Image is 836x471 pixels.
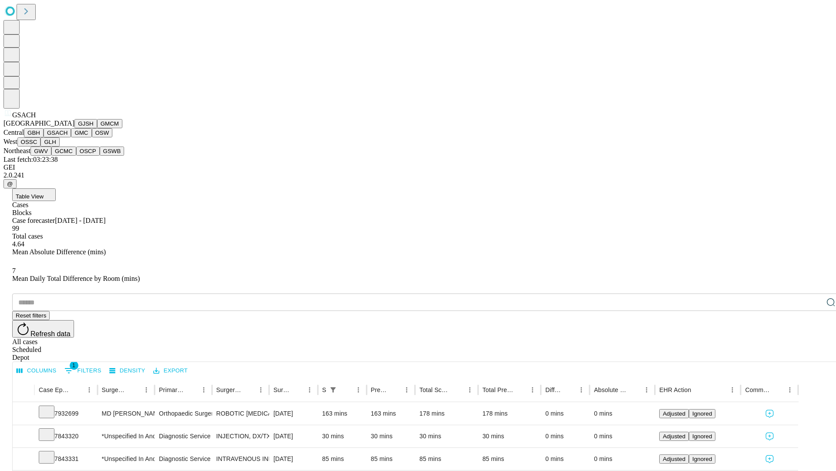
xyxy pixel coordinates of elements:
button: Sort [514,384,526,396]
span: 7 [12,267,16,274]
span: Central [3,129,24,136]
span: Ignored [692,410,712,417]
button: @ [3,179,17,188]
div: 85 mins [371,448,411,470]
button: Menu [575,384,587,396]
span: [DATE] - [DATE] [55,217,105,224]
button: OSW [92,128,113,137]
button: Sort [563,384,575,396]
div: Comments [745,386,770,393]
span: Mean Absolute Difference (mins) [12,248,106,256]
div: 1 active filter [327,384,339,396]
button: Sort [291,384,303,396]
button: Menu [352,384,364,396]
div: Difference [545,386,562,393]
span: Mean Daily Total Difference by Room (mins) [12,275,140,282]
span: Reset filters [16,312,46,319]
div: ROBOTIC [MEDICAL_DATA] KNEE TOTAL [216,403,265,425]
button: Menu [140,384,152,396]
div: 30 mins [482,425,537,447]
span: West [3,138,17,145]
div: EHR Action [659,386,691,393]
button: Expand [17,452,30,467]
button: Sort [388,384,401,396]
button: Sort [71,384,83,396]
div: 178 mins [482,403,537,425]
button: Expand [17,429,30,444]
div: 163 mins [371,403,411,425]
button: Menu [726,384,738,396]
div: INJECTION, DX/TX/PROPHYLAXIS, IM OR SUBQ [216,425,265,447]
button: OSSC [17,137,41,147]
button: Menu [255,384,267,396]
button: Menu [640,384,653,396]
button: Table View [12,188,56,201]
span: GSACH [12,111,36,119]
button: Ignored [689,409,715,418]
span: Adjusted [663,410,685,417]
div: 30 mins [371,425,411,447]
button: Show filters [62,364,104,378]
button: Sort [628,384,640,396]
button: Expand [17,406,30,422]
div: 0 mins [594,448,651,470]
div: Total Scheduled Duration [419,386,451,393]
div: 85 mins [322,448,362,470]
button: Sort [185,384,198,396]
button: GLH [40,137,59,147]
div: Diagnostic Service [159,425,207,447]
span: Table View [16,193,44,200]
button: Sort [128,384,140,396]
button: Density [107,364,148,378]
div: Absolute Difference [594,386,627,393]
div: INTRAVENOUS INFUSION, FOR THERAPY, PROPHYLAXIS, OR DIAGNOSIS; INITIAL, UP TO 1 HOUR [216,448,265,470]
button: OSCP [76,147,100,156]
div: GEI [3,164,833,171]
button: Reset filters [12,311,50,320]
button: Ignored [689,432,715,441]
span: Ignored [692,433,712,440]
div: Surgery Name [216,386,242,393]
span: Adjusted [663,456,685,462]
div: 7932699 [39,403,93,425]
div: Predicted In Room Duration [371,386,388,393]
span: 4.64 [12,240,24,248]
div: Surgery Date [273,386,290,393]
button: Menu [401,384,413,396]
div: 163 mins [322,403,362,425]
button: Adjusted [659,409,689,418]
button: Ignored [689,454,715,464]
div: 0 mins [545,448,585,470]
div: 30 mins [322,425,362,447]
button: Refresh data [12,320,74,338]
button: Menu [784,384,796,396]
span: Total cases [12,232,43,240]
div: [DATE] [273,425,313,447]
button: GBH [24,128,44,137]
span: Case forecaster [12,217,55,224]
div: [DATE] [273,448,313,470]
div: 85 mins [419,448,474,470]
span: [GEOGRAPHIC_DATA] [3,119,74,127]
div: Total Predicted Duration [482,386,514,393]
button: GSWB [100,147,125,156]
span: 1 [70,361,78,370]
button: Show filters [327,384,339,396]
button: Adjusted [659,454,689,464]
div: Primary Service [159,386,184,393]
button: GMC [71,128,91,137]
span: @ [7,181,13,187]
div: Surgeon Name [102,386,127,393]
button: Sort [243,384,255,396]
div: 7843331 [39,448,93,470]
div: Orthopaedic Surgery [159,403,207,425]
div: 0 mins [594,403,651,425]
button: Menu [526,384,539,396]
div: 0 mins [545,425,585,447]
div: 30 mins [419,425,474,447]
div: 85 mins [482,448,537,470]
div: Diagnostic Service [159,448,207,470]
button: Sort [772,384,784,396]
div: MD [PERSON_NAME] [PERSON_NAME] Md [102,403,150,425]
button: Menu [464,384,476,396]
